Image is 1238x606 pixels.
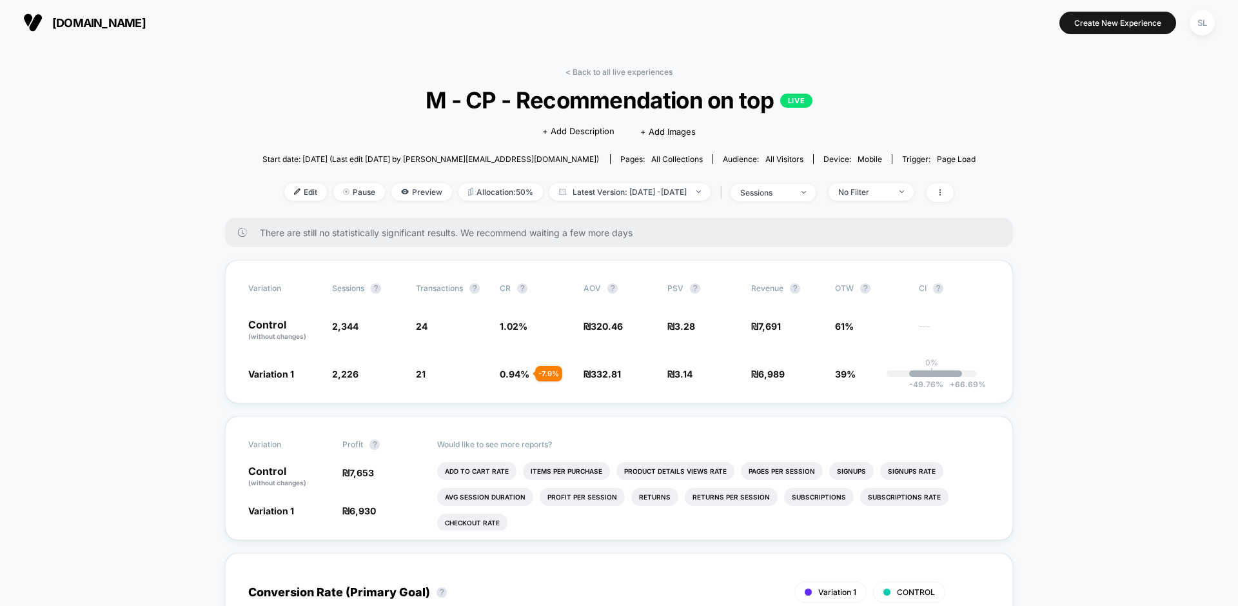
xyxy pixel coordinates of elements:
button: ? [690,283,700,294]
span: 2,226 [332,369,359,379]
span: --- [919,323,990,341]
img: end [899,190,904,193]
li: Profit Per Session [540,488,625,506]
span: Device: [813,154,892,164]
span: CR [500,283,511,293]
span: Latest Version: [DATE] - [DATE] [549,183,711,201]
span: | [717,183,731,202]
li: Signups Rate [880,462,943,480]
span: Pause [333,183,385,201]
div: No Filter [838,187,890,197]
button: ? [469,283,480,294]
span: M - CP - Recommendation on top [298,86,940,114]
p: Would like to see more reports? [437,439,990,449]
li: Subscriptions Rate [860,488,948,506]
li: Signups [829,462,874,480]
span: 1.02 % [500,321,527,332]
span: + Add Images [640,126,696,137]
span: 39% [835,369,856,379]
img: end [343,188,349,195]
span: Start date: [DATE] (Last edit [DATE] by [PERSON_NAME][EMAIL_ADDRESS][DOMAIN_NAME]) [262,154,599,164]
span: Page Load [937,154,976,164]
span: 3.14 [674,369,693,379]
span: + Add Description [542,125,614,138]
span: CONTROL [897,587,935,597]
span: 6,930 [349,505,376,516]
img: calendar [559,188,566,195]
button: Create New Experience [1059,12,1176,34]
span: ₪ [751,321,781,332]
span: ₪ [584,321,623,332]
p: Control [248,319,319,341]
span: Variation 1 [818,587,856,597]
span: all collections [651,154,703,164]
img: end [801,191,806,194]
img: rebalance [468,188,473,196]
img: end [696,190,701,193]
span: Sessions [332,283,364,293]
span: ₪ [667,321,695,332]
span: [DOMAIN_NAME] [52,16,146,30]
span: (without changes) [248,479,306,487]
p: LIVE [780,94,812,108]
span: 6,989 [758,369,785,379]
span: Variation 1 [248,369,294,379]
div: sessions [740,188,792,197]
div: - 7.9 % [535,366,562,381]
p: 0% [925,358,938,367]
span: Profit [342,439,363,449]
p: | [930,367,933,377]
span: 2,344 [332,321,359,332]
button: ? [607,283,618,294]
span: 3.28 [674,321,695,332]
span: ₪ [751,369,785,379]
span: ₪ [342,467,374,478]
span: Revenue [751,283,783,293]
span: 21 [416,369,426,379]
button: ? [369,439,380,450]
span: AOV [584,283,601,293]
span: CI [919,283,990,294]
img: edit [294,188,300,195]
p: Control [248,466,329,488]
a: < Back to all live experiences [565,67,673,77]
li: Pages Per Session [741,462,823,480]
span: Preview [391,183,452,201]
span: + [950,379,955,389]
span: 61% [835,321,854,332]
button: ? [517,283,527,294]
li: Items Per Purchase [523,462,610,480]
li: Returns [631,488,678,506]
div: Pages: [620,154,703,164]
span: There are still no statistically significant results. We recommend waiting a few more days [260,227,987,238]
span: mobile [858,154,882,164]
span: OTW [835,283,906,294]
button: ? [371,283,381,294]
span: 7,691 [758,321,781,332]
span: All Visitors [765,154,803,164]
span: Allocation: 50% [458,183,543,201]
span: Variation 1 [248,505,294,516]
span: ₪ [667,369,693,379]
button: ? [933,283,943,294]
span: PSV [667,283,683,293]
div: Trigger: [902,154,976,164]
span: 332.81 [591,369,621,379]
img: Visually logo [23,13,43,32]
button: [DOMAIN_NAME] [19,12,150,33]
li: Avg Session Duration [437,488,533,506]
li: Returns Per Session [685,488,778,506]
button: ? [437,587,447,598]
li: Checkout Rate [437,514,507,532]
span: 0.94 % [500,369,529,379]
span: Variation [248,283,319,294]
button: SL [1186,10,1219,36]
li: Subscriptions [784,488,854,506]
div: SL [1190,10,1215,35]
span: Edit [284,183,327,201]
div: Audience: [723,154,803,164]
span: 66.69 % [943,379,986,389]
span: 24 [416,321,427,332]
button: ? [860,283,870,294]
li: Product Details Views Rate [616,462,734,480]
